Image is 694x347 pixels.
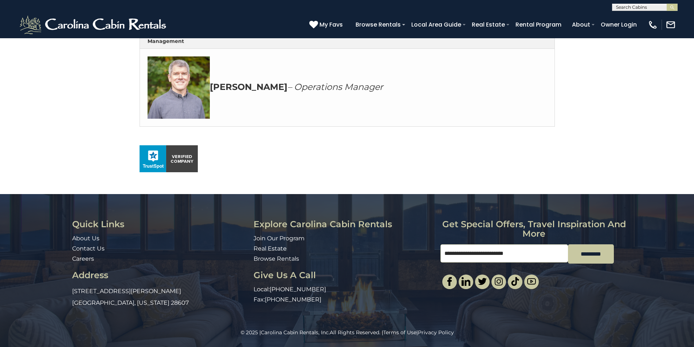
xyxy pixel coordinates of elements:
[261,329,330,336] a: Carolina Cabin Rentals, Inc.
[408,18,465,31] a: Local Area Guide
[309,20,345,29] a: My Favs
[512,18,565,31] a: Rental Program
[254,255,299,262] a: Browse Rentals
[140,145,198,172] img: seal_horizontal.png
[478,277,487,286] img: twitter-single.svg
[265,296,321,303] a: [PHONE_NUMBER]
[418,329,454,336] a: Privacy Policy
[666,20,676,30] img: mail-regular-white.png
[254,235,305,242] a: Join Our Program
[18,14,169,36] img: White-1-2.png
[352,18,404,31] a: Browse Rentals
[462,277,470,286] img: linkedin-single.svg
[72,271,248,280] h3: Address
[527,277,536,286] img: youtube-light.svg
[319,20,343,29] span: My Favs
[468,18,509,31] a: Real Estate
[383,329,416,336] a: Terms of Use
[568,18,594,31] a: About
[270,286,326,293] a: [PHONE_NUMBER]
[148,38,184,44] strong: Management
[440,220,627,239] h3: Get special offers, travel inspiration and more
[494,277,503,286] img: instagram-single.svg
[72,245,105,252] a: Contact Us
[254,245,287,252] a: Real Estate
[72,220,248,229] h3: Quick Links
[254,220,435,229] h3: Explore Carolina Cabin Rentals
[511,277,519,286] img: tiktok.svg
[72,255,94,262] a: Careers
[254,285,435,294] p: Local:
[287,82,383,92] em: – Operations Manager
[240,329,330,336] span: © 2025 |
[254,271,435,280] h3: Give Us A Call
[72,235,99,242] a: About Us
[254,296,435,304] p: Fax:
[16,329,678,336] p: All Rights Reserved. | |
[597,18,640,31] a: Owner Login
[648,20,658,30] img: phone-regular-white.png
[210,82,287,92] strong: [PERSON_NAME]
[72,285,248,309] p: [STREET_ADDRESS][PERSON_NAME] [GEOGRAPHIC_DATA], [US_STATE] 28607
[445,277,454,286] img: facebook-single.svg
